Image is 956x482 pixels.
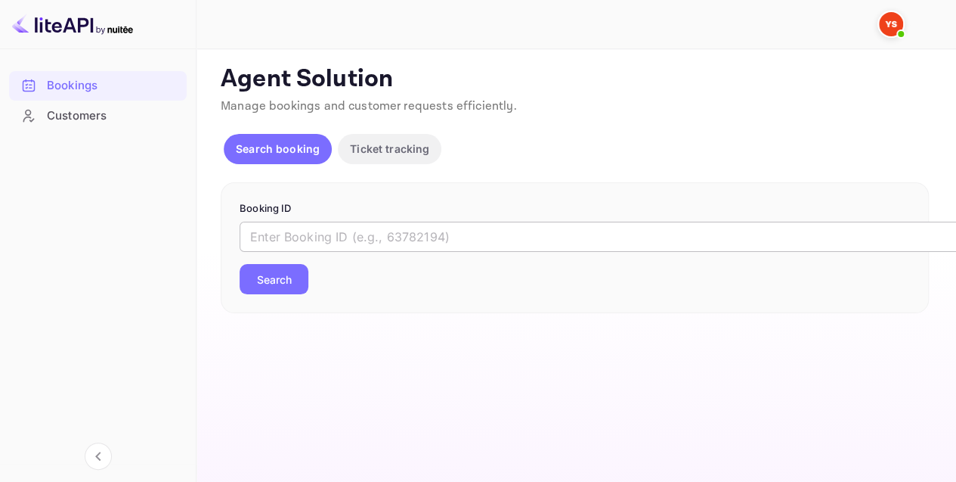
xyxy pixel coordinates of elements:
[9,101,187,129] a: Customers
[9,101,187,131] div: Customers
[350,141,429,157] p: Ticket tracking
[879,12,903,36] img: Yandex Support
[221,64,929,95] p: Agent Solution
[236,141,320,157] p: Search booking
[85,443,112,470] button: Collapse navigation
[47,77,179,95] div: Bookings
[47,107,179,125] div: Customers
[240,264,308,294] button: Search
[9,71,187,99] a: Bookings
[9,71,187,101] div: Bookings
[12,12,133,36] img: LiteAPI logo
[240,201,910,216] p: Booking ID
[221,98,517,114] span: Manage bookings and customer requests efficiently.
